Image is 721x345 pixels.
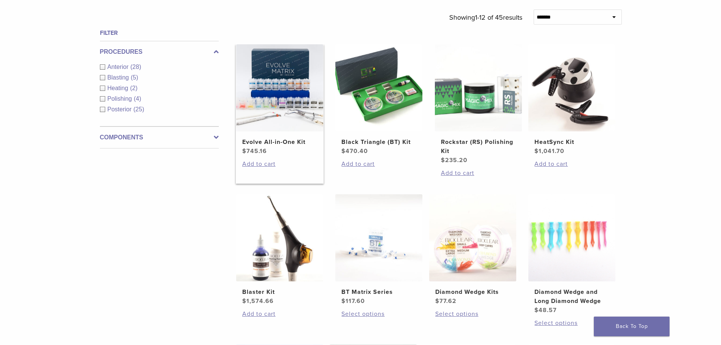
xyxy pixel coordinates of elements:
[435,309,510,318] a: Select options for “Diamond Wedge Kits”
[242,147,267,155] bdi: 745.16
[435,297,456,305] bdi: 77.62
[449,9,522,25] p: Showing results
[131,64,141,70] span: (28)
[594,317,670,336] a: Back To Top
[534,318,609,328] a: Select options for “Diamond Wedge and Long Diamond Wedge”
[435,44,522,131] img: Rockstar (RS) Polishing Kit
[441,156,467,164] bdi: 235.20
[534,306,539,314] span: $
[435,287,510,297] h2: Diamond Wedge Kits
[107,106,134,112] span: Posterior
[100,47,219,56] label: Procedures
[236,44,323,131] img: Evolve All-in-One Kit
[441,137,516,156] h2: Rockstar (RS) Polishing Kit
[107,74,131,81] span: Blasting
[341,309,416,318] a: Select options for “BT Matrix Series”
[534,159,609,169] a: Add to cart: “HeatSync Kit”
[242,287,317,297] h2: Blaster Kit
[475,13,503,22] span: 1-12 of 45
[534,147,539,155] span: $
[130,85,138,91] span: (2)
[335,194,422,281] img: BT Matrix Series
[242,297,274,305] bdi: 1,574.66
[528,44,615,131] img: HeatSync Kit
[341,297,346,305] span: $
[341,297,365,305] bdi: 117.60
[341,147,346,155] span: $
[242,309,317,318] a: Add to cart: “Blaster Kit”
[134,95,141,102] span: (4)
[435,297,439,305] span: $
[236,194,323,281] img: Blaster Kit
[335,44,422,131] img: Black Triangle (BT) Kit
[429,194,517,306] a: Diamond Wedge KitsDiamond Wedge Kits $77.62
[441,156,445,164] span: $
[534,287,609,306] h2: Diamond Wedge and Long Diamond Wedge
[335,194,423,306] a: BT Matrix SeriesBT Matrix Series $117.60
[429,194,516,281] img: Diamond Wedge Kits
[341,137,416,147] h2: Black Triangle (BT) Kit
[107,85,130,91] span: Heating
[534,147,564,155] bdi: 1,041.70
[236,44,324,156] a: Evolve All-in-One KitEvolve All-in-One Kit $745.16
[107,64,131,70] span: Anterior
[100,28,219,37] h4: Filter
[528,44,616,156] a: HeatSync KitHeatSync Kit $1,041.70
[534,306,557,314] bdi: 48.57
[528,194,616,315] a: Diamond Wedge and Long Diamond WedgeDiamond Wedge and Long Diamond Wedge $48.57
[335,44,423,156] a: Black Triangle (BT) KitBlack Triangle (BT) Kit $470.40
[534,137,609,147] h2: HeatSync Kit
[528,194,615,281] img: Diamond Wedge and Long Diamond Wedge
[242,297,246,305] span: $
[242,159,317,169] a: Add to cart: “Evolve All-in-One Kit”
[131,74,138,81] span: (5)
[242,137,317,147] h2: Evolve All-in-One Kit
[100,133,219,142] label: Components
[441,169,516,178] a: Add to cart: “Rockstar (RS) Polishing Kit”
[242,147,246,155] span: $
[107,95,134,102] span: Polishing
[134,106,144,112] span: (25)
[341,159,416,169] a: Add to cart: “Black Triangle (BT) Kit”
[236,194,324,306] a: Blaster KitBlaster Kit $1,574.66
[341,147,368,155] bdi: 470.40
[341,287,416,297] h2: BT Matrix Series
[434,44,523,165] a: Rockstar (RS) Polishing KitRockstar (RS) Polishing Kit $235.20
